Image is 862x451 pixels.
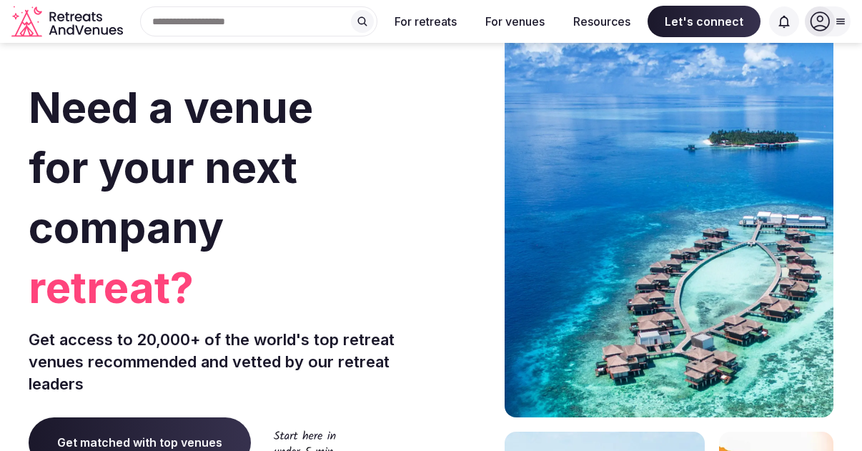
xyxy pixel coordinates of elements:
[11,6,126,38] svg: Retreats and Venues company logo
[11,6,126,38] a: Visit the homepage
[474,6,556,37] button: For venues
[383,6,468,37] button: For retreats
[29,81,313,253] span: Need a venue for your next company
[562,6,642,37] button: Resources
[29,329,425,395] p: Get access to 20,000+ of the world's top retreat venues recommended and vetted by our retreat lea...
[648,6,761,37] span: Let's connect
[29,257,425,317] span: retreat?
